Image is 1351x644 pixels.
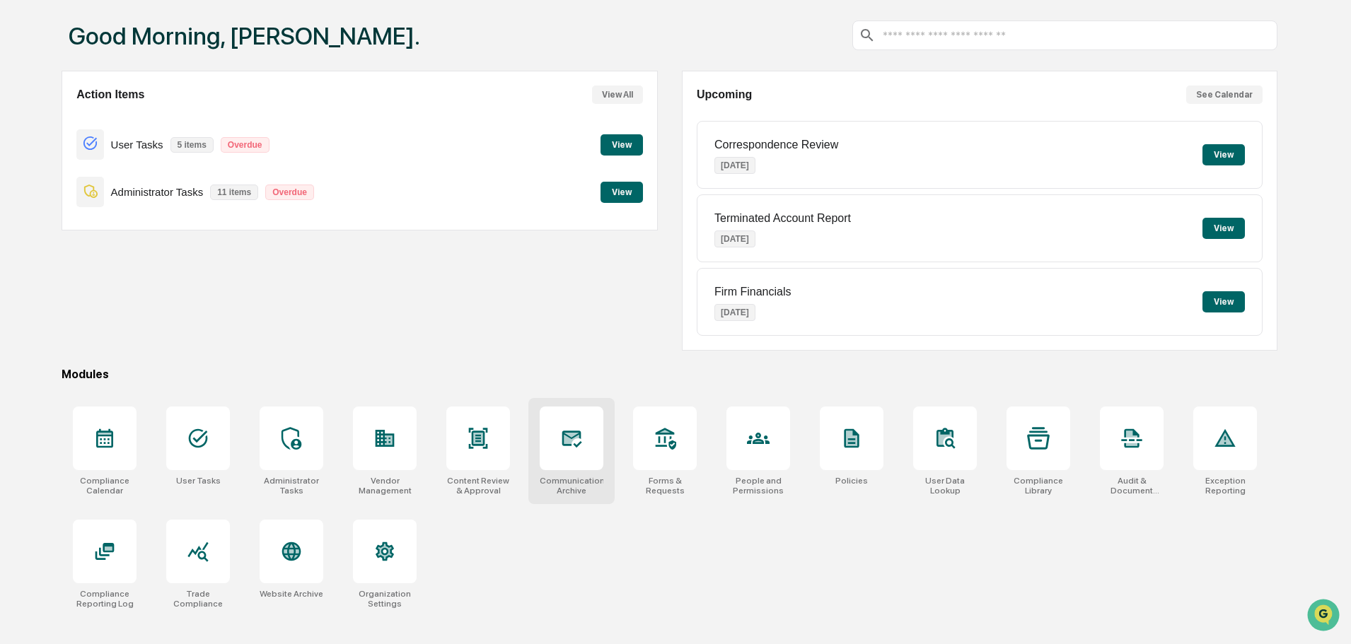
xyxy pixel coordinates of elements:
[8,290,95,315] a: 🔎Data Lookup
[601,185,643,198] a: View
[1007,476,1070,496] div: Compliance Library
[14,120,257,143] p: How can we help?
[633,476,697,496] div: Forms & Requests
[265,185,314,200] p: Overdue
[1202,291,1245,312] button: View
[103,270,114,281] div: 🗄️
[141,330,171,341] span: Pylon
[111,139,163,151] p: User Tasks
[1306,597,1344,636] iframe: Open customer support
[170,137,214,153] p: 5 items
[601,137,643,151] a: View
[714,230,755,247] p: [DATE]
[446,476,510,496] div: Content Review & Approval
[14,297,25,308] div: 🔎
[1202,218,1245,239] button: View
[697,88,752,101] h2: Upcoming
[73,476,137,496] div: Compliance Calendar
[28,269,91,283] span: Preclearance
[353,589,417,609] div: Organization Settings
[14,270,25,281] div: 🖐️
[97,263,181,288] a: 🗄️Attestations
[117,269,175,283] span: Attestations
[62,368,1277,381] div: Modules
[260,589,323,599] div: Website Archive
[28,295,89,310] span: Data Lookup
[37,155,233,170] input: Clear
[1193,476,1257,496] div: Exception Reporting
[1202,144,1245,165] button: View
[73,589,137,609] div: Compliance Reporting Log
[8,263,97,288] a: 🖐️Preclearance
[1186,86,1263,104] button: See Calendar
[176,476,221,486] div: User Tasks
[592,86,643,104] button: View All
[100,329,171,341] a: Powered byPylon
[714,286,791,298] p: Firm Financials
[48,213,179,224] div: We're available if you need us!
[913,476,977,496] div: User Data Lookup
[714,157,755,174] p: [DATE]
[14,78,42,106] img: Greenboard
[714,212,851,225] p: Terminated Account Report
[48,199,232,213] div: Start new chat
[353,476,417,496] div: Vendor Management
[540,476,603,496] div: Communications Archive
[221,137,269,153] p: Overdue
[714,304,755,321] p: [DATE]
[726,476,790,496] div: People and Permissions
[210,185,258,200] p: 11 items
[260,476,323,496] div: Administrator Tasks
[714,139,838,151] p: Correspondence Review
[835,476,868,486] div: Policies
[601,134,643,156] button: View
[1100,476,1164,496] div: Audit & Document Logs
[166,589,230,609] div: Trade Compliance
[69,22,420,50] h1: Good Morning, [PERSON_NAME].
[240,203,257,220] button: Start new chat
[76,88,144,101] h2: Action Items
[14,199,40,224] img: 1746055101610-c473b297-6a78-478c-a979-82029cc54cd1
[111,186,204,198] p: Administrator Tasks
[601,182,643,203] button: View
